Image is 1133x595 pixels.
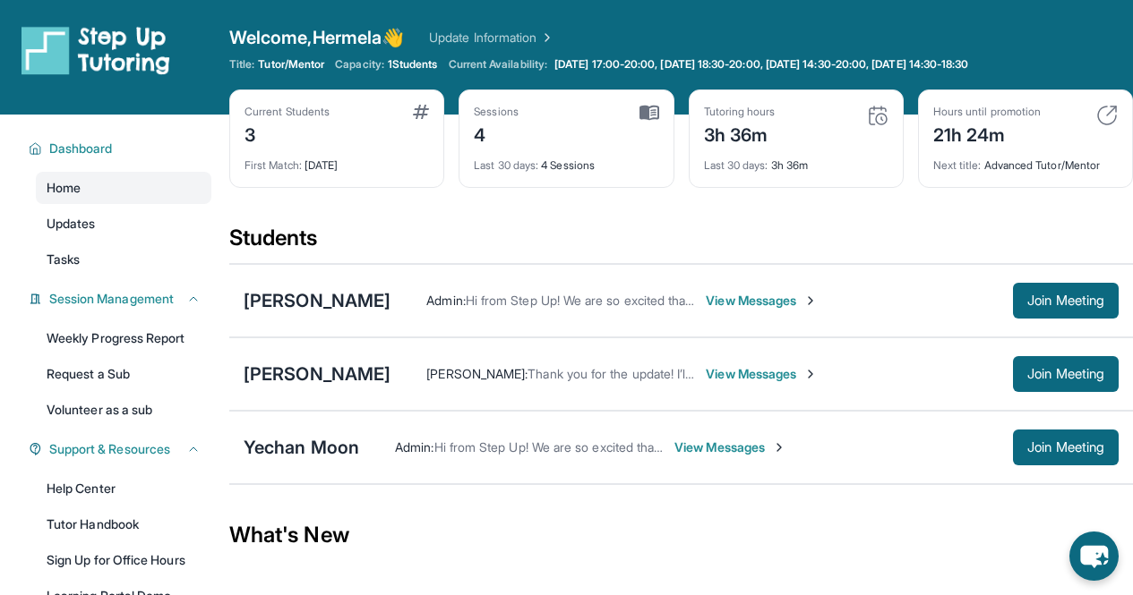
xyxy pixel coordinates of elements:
span: Admin : [395,439,433,455]
a: Sign Up for Office Hours [36,544,211,576]
div: What's New [229,496,1133,574]
div: Advanced Tutor/Mentor [933,148,1118,173]
span: View Messages [674,438,786,456]
div: [PERSON_NAME] [244,288,391,313]
button: Join Meeting [1013,429,1119,465]
span: Current Availability: [449,57,547,72]
img: card [639,105,659,121]
a: Request a Sub [36,358,211,390]
a: Updates [36,208,211,240]
div: Hours until promotion [933,105,1041,119]
span: Session Management [49,290,174,308]
div: Yechan Moon [244,435,359,460]
span: [PERSON_NAME] : [426,366,528,381]
span: Join Meeting [1027,369,1104,379]
div: 4 [474,119,519,148]
a: Weekly Progress Report [36,322,211,354]
span: Title: [229,57,254,72]
span: View Messages [706,292,818,310]
div: 21h 24m [933,119,1041,148]
a: Update Information [429,29,554,47]
a: [DATE] 17:00-20:00, [DATE] 18:30-20:00, [DATE] 14:30-20:00, [DATE] 14:30-18:30 [551,57,972,72]
img: Chevron-Right [772,440,786,455]
span: 1 Students [388,57,438,72]
a: Volunteer as a sub [36,394,211,426]
a: Tutor Handbook [36,508,211,540]
img: card [1096,105,1118,126]
span: Welcome, Hermela 👋 [229,25,404,50]
a: Home [36,172,211,204]
div: 3 [245,119,330,148]
div: 3h 36m [704,148,888,173]
div: 4 Sessions [474,148,658,173]
span: Updates [47,215,96,233]
img: logo [21,25,170,75]
span: Join Meeting [1027,442,1104,453]
span: Join Meeting [1027,295,1104,306]
span: View Messages [706,365,818,383]
span: Admin : [426,293,465,308]
span: Tutor/Mentor [258,57,324,72]
span: Last 30 days : [474,158,538,172]
span: Capacity: [335,57,384,72]
div: [DATE] [245,148,429,173]
span: Last 30 days : [704,158,768,172]
a: Tasks [36,243,211,276]
button: Session Management [42,290,201,308]
span: Next title : [933,158,982,172]
img: card [413,105,429,119]
button: Join Meeting [1013,356,1119,392]
div: [PERSON_NAME] [244,361,391,387]
div: Current Students [245,105,330,119]
div: 3h 36m [704,119,776,148]
span: First Match : [245,158,302,172]
div: Students [229,224,1133,263]
span: Tasks [47,251,80,268]
span: Home [47,179,81,197]
span: Dashboard [49,140,113,157]
img: Chevron-Right [803,293,818,308]
button: Dashboard [42,140,201,157]
img: Chevron-Right [803,367,818,381]
a: Help Center [36,472,211,505]
div: Tutoring hours [704,105,776,119]
img: Chevron Right [536,29,554,47]
div: Sessions [474,105,519,119]
button: Support & Resources [42,440,201,458]
img: card [867,105,888,126]
span: Support & Resources [49,440,170,458]
span: [DATE] 17:00-20:00, [DATE] 18:30-20:00, [DATE] 14:30-20:00, [DATE] 14:30-18:30 [554,57,968,72]
button: Join Meeting [1013,283,1119,319]
button: chat-button [1069,531,1119,581]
